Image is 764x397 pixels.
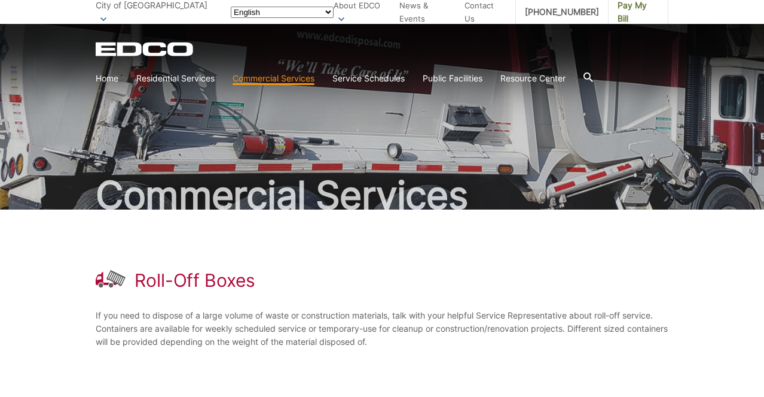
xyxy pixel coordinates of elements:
[135,269,255,291] h1: Roll-Off Boxes
[96,72,118,85] a: Home
[423,72,482,85] a: Public Facilities
[136,72,215,85] a: Residential Services
[96,309,668,348] p: If you need to dispose of a large volume of waste or construction materials, talk with your helpf...
[233,72,314,85] a: Commercial Services
[231,7,334,18] select: Select a language
[500,72,566,85] a: Resource Center
[332,72,405,85] a: Service Schedules
[96,176,668,214] h2: Commercial Services
[96,42,195,56] a: EDCD logo. Return to the homepage.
